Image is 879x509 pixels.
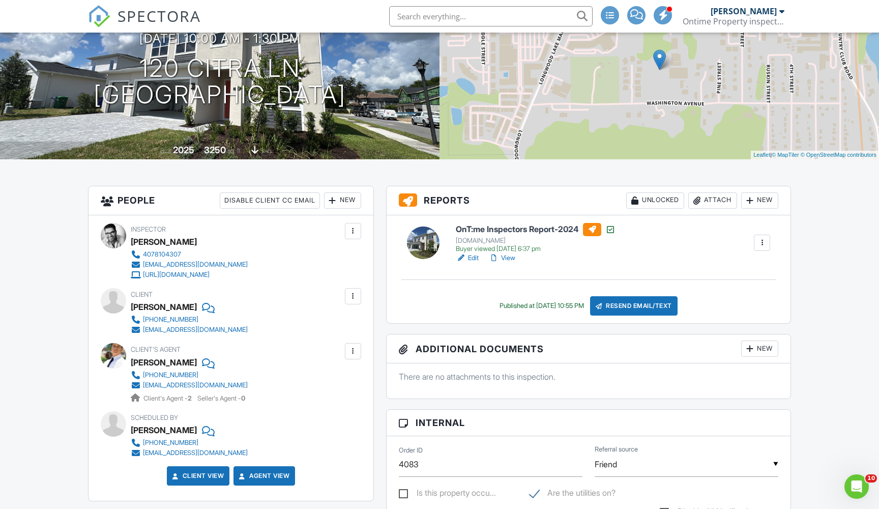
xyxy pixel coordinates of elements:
[131,414,178,421] span: Scheduled By
[801,152,876,158] a: © OpenStreetMap contributors
[131,291,153,298] span: Client
[595,445,638,454] label: Referral source
[456,223,616,236] h6: OnT:me Inspectors Report-2024
[131,370,248,380] a: [PHONE_NUMBER]
[131,315,248,325] a: [PHONE_NUMBER]
[387,186,790,215] h3: Reports
[389,6,593,26] input: Search everything...
[143,394,193,402] span: Client's Agent -
[399,488,496,501] label: Is this property occupied?
[143,449,248,457] div: [EMAIL_ADDRESS][DOMAIN_NAME]
[387,410,790,436] h3: Internal
[139,32,301,45] h3: [DATE] 10:00 am - 1:30 pm
[131,325,248,335] a: [EMAIL_ADDRESS][DOMAIN_NAME]
[399,371,778,382] p: There are no attachments to this inspection.
[188,394,192,402] strong: 2
[227,147,242,155] span: sq. ft.
[131,234,197,249] div: [PERSON_NAME]
[399,445,423,455] label: Order ID
[143,371,198,379] div: [PHONE_NUMBER]
[131,380,248,390] a: [EMAIL_ADDRESS][DOMAIN_NAME]
[197,394,245,402] span: Seller's Agent -
[88,14,201,35] a: SPECTORA
[220,192,320,209] div: Disable Client CC Email
[160,147,171,155] span: Built
[751,151,879,159] div: |
[131,448,248,458] a: [EMAIL_ADDRESS][DOMAIN_NAME]
[711,6,777,16] div: [PERSON_NAME]
[683,16,784,26] div: Ontime Property inspectors
[170,471,224,481] a: Client View
[143,250,181,259] div: 4078104307
[118,5,201,26] span: SPECTORA
[741,192,778,209] div: New
[489,253,515,263] a: View
[143,439,198,447] div: [PHONE_NUMBER]
[94,55,346,109] h1: 120 Citra Ln [GEOGRAPHIC_DATA]
[131,438,248,448] a: [PHONE_NUMBER]
[241,394,245,402] strong: 0
[865,474,877,483] span: 10
[131,299,197,315] div: [PERSON_NAME]
[688,192,737,209] div: Attach
[131,270,248,280] a: [URL][DOMAIN_NAME]
[131,225,166,233] span: Inspector
[131,422,197,438] div: [PERSON_NAME]
[131,249,248,260] a: 4078104307
[89,186,373,215] h3: People
[456,237,616,245] div: [DOMAIN_NAME]
[260,147,271,155] span: slab
[500,302,584,310] div: Published at [DATE] 10:55 PM
[590,296,678,316] div: Resend Email/Text
[387,334,790,363] h3: Additional Documents
[143,271,210,279] div: [URL][DOMAIN_NAME]
[131,260,248,270] a: [EMAIL_ADDRESS][DOMAIN_NAME]
[626,192,684,209] div: Unlocked
[143,261,248,269] div: [EMAIL_ADDRESS][DOMAIN_NAME]
[143,381,248,389] div: [EMAIL_ADDRESS][DOMAIN_NAME]
[456,245,616,253] div: Buyer viewed [DATE] 6:37 pm
[753,152,770,158] a: Leaflet
[741,341,778,357] div: New
[844,474,869,499] iframe: Intercom live chat
[772,152,799,158] a: © MapTiler
[456,253,479,263] a: Edit
[88,5,110,27] img: The Best Home Inspection Software - Spectora
[143,326,248,334] div: [EMAIL_ADDRESS][DOMAIN_NAME]
[143,316,198,324] div: [PHONE_NUMBER]
[204,145,226,155] div: 3250
[456,223,616,253] a: OnT:me Inspectors Report-2024 [DOMAIN_NAME] Buyer viewed [DATE] 6:37 pm
[530,488,616,501] label: Are the utilities on?
[173,145,194,155] div: 2025
[131,346,181,353] span: Client's Agent
[237,471,289,481] a: Agent View
[131,355,197,370] a: [PERSON_NAME]
[324,192,361,209] div: New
